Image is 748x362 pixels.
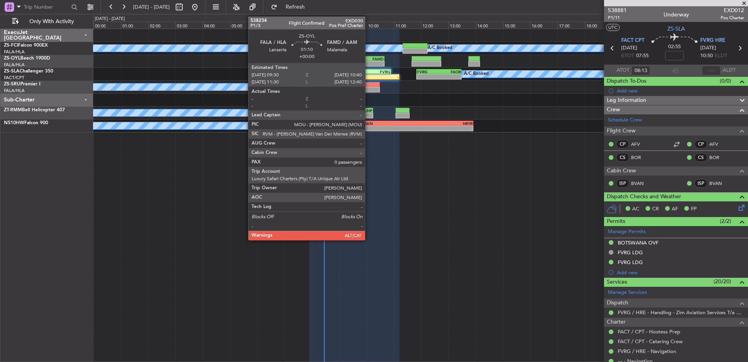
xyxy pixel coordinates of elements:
a: FACT/CPT [4,75,24,81]
span: Permits [607,217,625,226]
div: FALA [298,108,314,113]
div: 02:00 [148,22,176,29]
a: ZT-RMMBell Helicopter 407 [4,108,65,112]
div: MATO [314,108,329,113]
a: BVAN [631,180,649,187]
a: ZS-SLAChallenger 350 [4,69,53,74]
a: AFV [631,141,649,148]
div: ISP [616,179,629,188]
div: [DATE] - [DATE] [95,16,125,22]
a: BVAN [709,180,727,187]
div: CP [694,140,707,148]
a: FALA/HLA [4,88,25,94]
div: 10:00 [367,22,394,29]
div: - [298,113,314,118]
span: ATOT [617,67,629,74]
div: FVRG LDG [618,249,643,256]
div: 09:00 [339,22,367,29]
div: 00:00 [93,22,121,29]
span: ZS-SRU [4,82,20,87]
span: FVRG HRE [700,37,725,45]
div: - [439,74,461,79]
div: FALA [353,56,369,61]
span: (20/20) [714,277,731,286]
a: FACT / CPT - Hostess Prep [618,328,680,335]
span: CR [652,205,659,213]
button: Only With Activity [9,15,85,28]
div: Add new [617,269,744,276]
span: ZT-RMM [4,108,22,112]
a: AFV [709,141,727,148]
div: 16:00 [530,22,557,29]
span: Leg Information [607,96,646,105]
div: - [353,62,369,66]
div: Underway [663,11,689,19]
span: Dispatch Checks and Weather [607,192,681,201]
div: 15:00 [503,22,530,29]
div: ISP [694,179,707,188]
div: 08:13 Z [318,74,358,79]
a: FACT / CPT - Catering Crew [618,338,683,345]
span: ZS-SLA [667,25,685,33]
div: 14:00 [476,22,503,29]
div: HUHP [355,108,372,113]
div: A/C Booked [428,42,452,54]
div: - [355,113,372,118]
span: [DATE] - [DATE] [133,4,170,11]
span: EXD012 [721,6,744,14]
div: 13:00 [448,22,476,29]
span: ZS-OYL [4,56,20,61]
span: ELDT [715,52,727,60]
a: Schedule Crew [608,116,642,124]
span: 10:50 [700,52,713,60]
span: AC [632,205,639,213]
div: A/C Booked [464,68,489,80]
span: 07:55 [636,52,649,60]
span: (2/2) [720,217,731,225]
span: Charter [607,318,626,327]
span: ZS-FCI [4,43,18,48]
div: MATO [337,108,355,113]
span: (0/0) [720,77,731,85]
span: FACT CPT [621,37,644,45]
input: --:-- [631,66,650,75]
span: Only With Activity [20,19,83,24]
div: 01:00 [121,22,148,29]
div: 07:00 [284,22,312,29]
div: 05:00 [230,22,257,29]
div: FAKN [362,121,417,126]
span: Crew [607,105,620,114]
span: FP [691,205,697,213]
span: [DATE] [700,44,716,52]
div: CP [616,140,629,148]
span: AF [672,205,678,213]
span: Dispatch To-Dos [607,77,646,86]
span: N510HW [4,121,24,125]
a: Manage Permits [608,228,646,236]
div: 12:00 [421,22,448,29]
button: Refresh [267,1,314,13]
div: Add new [617,87,744,94]
div: 08:00 [312,22,339,29]
div: 17:00 [557,22,585,29]
div: - [362,126,417,131]
div: FVRG LDG [618,259,643,266]
div: - [369,62,384,66]
span: Pos Charter [721,14,744,21]
div: 18:00 [585,22,612,29]
span: Refresh [279,4,312,10]
a: FALA/HLA [4,62,25,68]
a: BOR [709,154,727,161]
div: FAMD [369,56,384,61]
div: 06:00 [257,22,285,29]
span: Flight Crew [607,127,636,136]
div: - [358,74,399,79]
div: FVRG [417,69,439,74]
div: FACT [310,69,350,74]
div: - [417,126,473,131]
div: BOTSWANA OVF [618,239,658,246]
span: [DATE] [621,44,637,52]
div: - [314,113,329,118]
a: ZS-SRUPremier I [4,82,40,87]
span: Dispatch [607,299,628,308]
